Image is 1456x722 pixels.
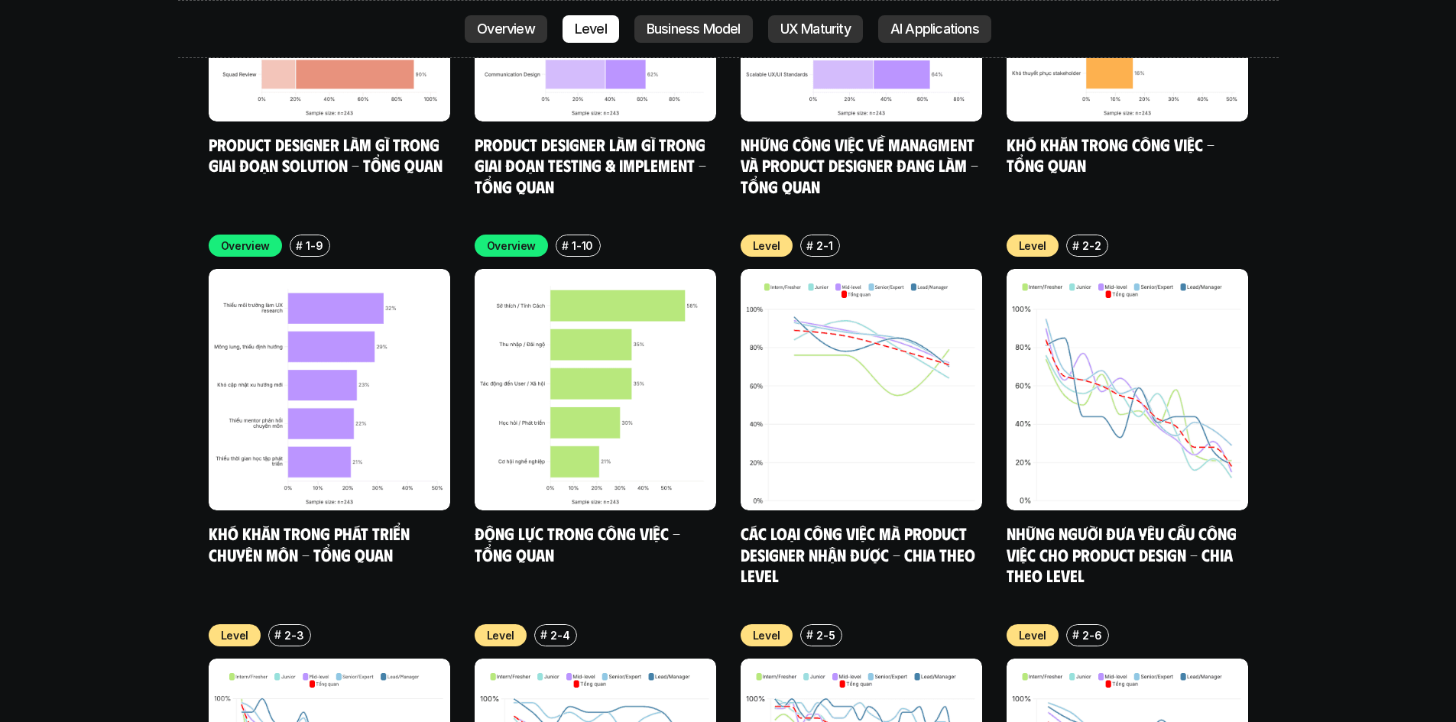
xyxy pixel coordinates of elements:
p: 2-3 [284,627,303,643]
a: Động lực trong công việc - Tổng quan [475,523,684,565]
p: 1-10 [572,238,593,254]
p: 1-9 [306,238,323,254]
h6: # [296,240,303,251]
p: 2-2 [1082,238,1101,254]
p: 2-6 [1082,627,1101,643]
a: Product Designer làm gì trong giai đoạn Solution - Tổng quan [209,134,443,176]
a: Business Model [634,15,753,43]
a: AI Applications [878,15,991,43]
a: Level [563,15,619,43]
h6: # [806,240,813,251]
h6: # [540,629,547,640]
p: Overview [487,238,537,254]
p: 2-4 [550,627,569,643]
p: Level [1019,238,1047,254]
p: Level [753,627,781,643]
p: 2-5 [816,627,835,643]
a: Những người đưa yêu cầu công việc cho Product Design - Chia theo Level [1007,523,1240,585]
h6: # [274,629,281,640]
p: Level [487,627,515,643]
a: Khó khăn trong công việc - Tổng quan [1007,134,1218,176]
p: Level [221,627,249,643]
a: Khó khăn trong phát triển chuyên môn - Tổng quan [209,523,413,565]
h6: # [1072,629,1079,640]
a: Các loại công việc mà Product Designer nhận được - Chia theo Level [741,523,979,585]
h6: # [562,240,569,251]
h6: # [1072,240,1079,251]
p: Level [753,238,781,254]
p: AI Applications [890,21,979,37]
p: Level [1019,627,1047,643]
p: UX Maturity [780,21,851,37]
p: Business Model [647,21,741,37]
a: Product Designer làm gì trong giai đoạn Testing & Implement - Tổng quan [475,134,710,196]
a: Những công việc về Managment và Product Designer đang làm - Tổng quan [741,134,982,196]
a: Overview [465,15,547,43]
p: Overview [477,21,535,37]
p: Overview [221,238,271,254]
a: UX Maturity [768,15,863,43]
p: Level [575,21,607,37]
p: 2-1 [816,238,832,254]
h6: # [806,629,813,640]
